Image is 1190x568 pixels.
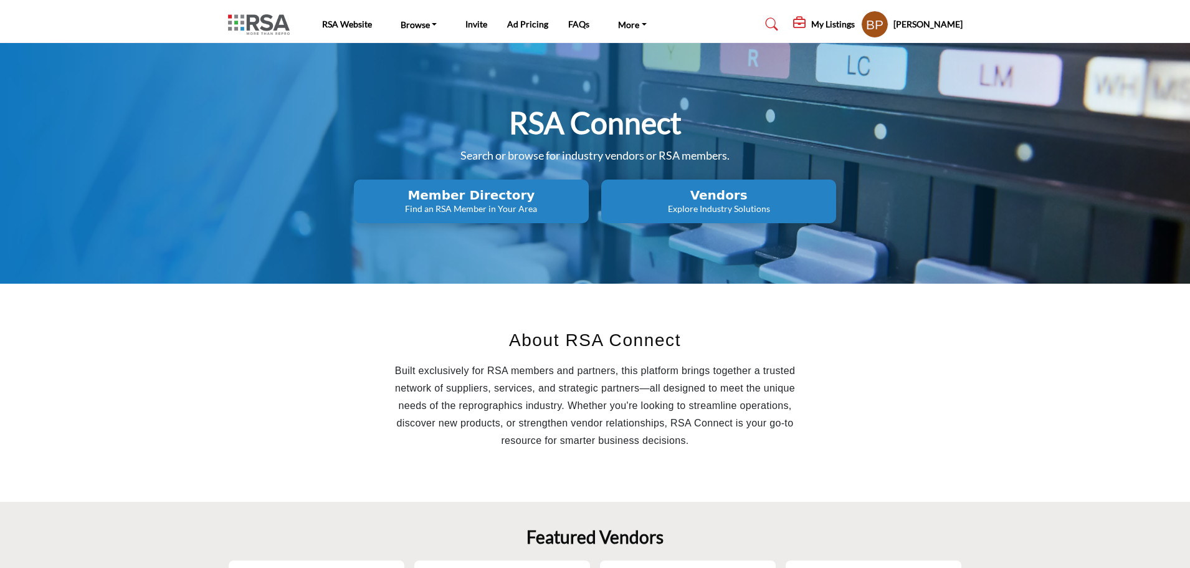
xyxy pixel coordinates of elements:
[601,180,836,223] button: Vendors Explore Industry Solutions
[460,148,730,162] span: Search or browse for industry vendors or RSA members.
[605,188,832,203] h2: Vendors
[753,14,786,34] a: Search
[811,19,855,30] h5: My Listings
[861,11,888,38] button: Show hide supplier dropdown
[358,188,585,203] h2: Member Directory
[381,327,810,354] h2: About RSA Connect
[381,362,810,450] p: Built exclusively for RSA members and partners, this platform brings together a trusted network o...
[507,19,548,29] a: Ad Pricing
[358,203,585,215] p: Find an RSA Member in Your Area
[322,19,372,29] a: RSA Website
[605,203,832,215] p: Explore Industry Solutions
[609,16,655,33] a: More
[893,18,963,31] h5: [PERSON_NAME]
[568,19,589,29] a: FAQs
[526,527,664,548] h2: Featured Vendors
[509,103,682,142] h1: RSA Connect
[392,16,446,33] a: Browse
[228,14,296,35] img: Site Logo
[793,17,855,32] div: My Listings
[465,19,487,29] a: Invite
[354,180,589,223] button: Member Directory Find an RSA Member in Your Area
